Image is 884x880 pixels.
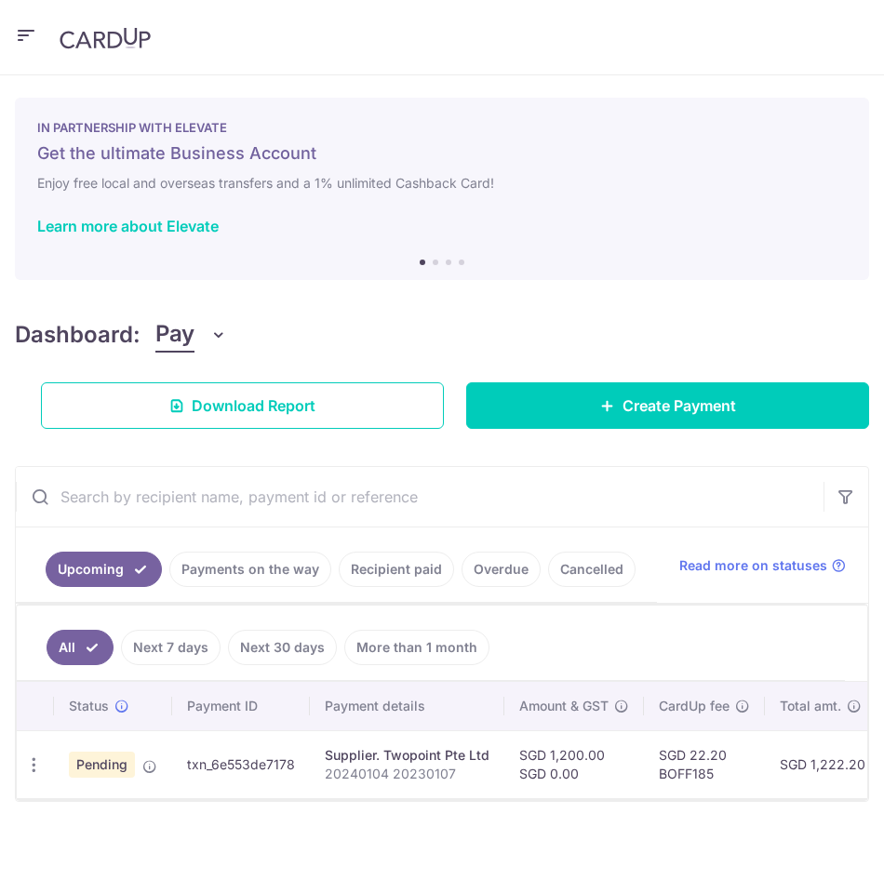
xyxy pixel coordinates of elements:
[121,630,221,665] a: Next 7 days
[504,730,644,798] td: SGD 1,200.00 SGD 0.00
[69,752,135,778] span: Pending
[765,730,880,798] td: SGD 1,222.20
[155,317,194,353] span: Pay
[37,142,847,165] h5: Get the ultimate Business Account
[37,217,219,235] a: Learn more about Elevate
[325,746,489,765] div: Supplier. Twopoint Pte Ltd
[60,27,151,49] img: CardUp
[47,630,114,665] a: All
[37,120,847,135] p: IN PARTNERSHIP WITH ELEVATE
[339,552,454,587] a: Recipient paid
[69,697,109,715] span: Status
[548,552,636,587] a: Cancelled
[172,682,310,730] th: Payment ID
[344,630,489,665] a: More than 1 month
[325,765,489,783] p: 20240104 20230107
[679,556,846,575] a: Read more on statuses
[155,317,227,353] button: Pay
[46,552,162,587] a: Upcoming
[192,394,315,417] span: Download Report
[169,552,331,587] a: Payments on the way
[466,382,869,429] a: Create Payment
[623,394,736,417] span: Create Payment
[462,552,541,587] a: Overdue
[172,730,310,798] td: txn_6e553de7178
[228,630,337,665] a: Next 30 days
[780,697,841,715] span: Total amt.
[41,382,444,429] a: Download Report
[37,172,847,194] h6: Enjoy free local and overseas transfers and a 1% unlimited Cashback Card!
[644,730,765,798] td: SGD 22.20 BOFF185
[310,682,504,730] th: Payment details
[659,697,730,715] span: CardUp fee
[679,556,827,575] span: Read more on statuses
[519,697,609,715] span: Amount & GST
[15,318,141,352] h4: Dashboard:
[16,467,824,527] input: Search by recipient name, payment id or reference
